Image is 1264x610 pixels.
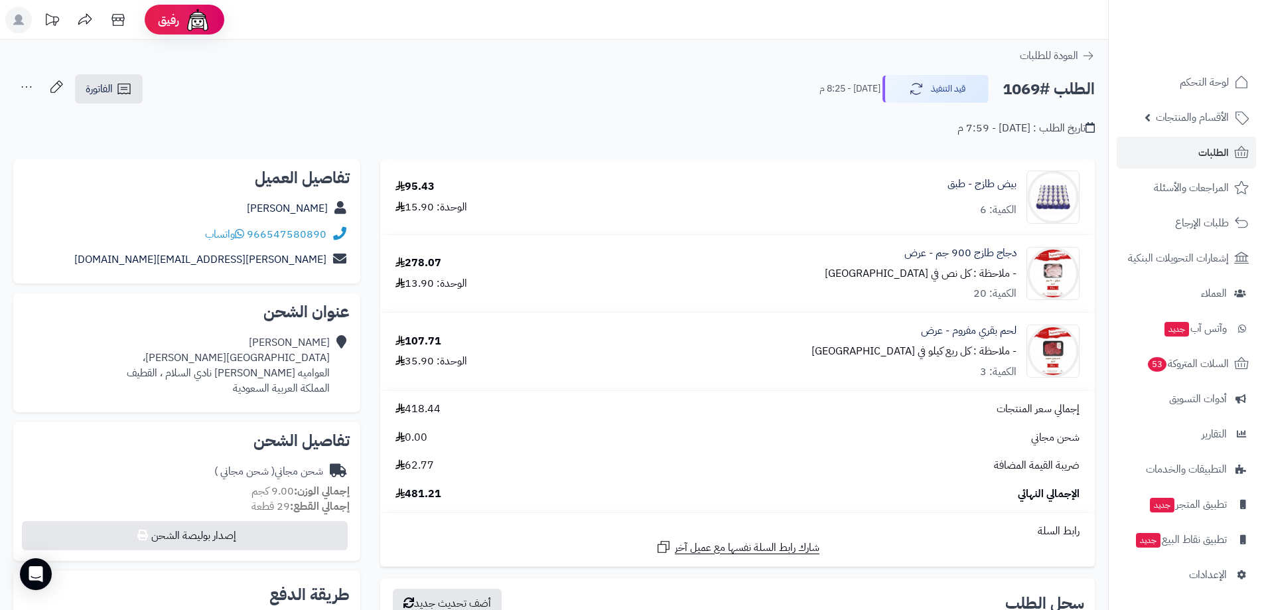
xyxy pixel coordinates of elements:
[386,524,1089,539] div: رابط السلة
[395,430,427,445] span: 0.00
[395,487,441,502] span: 481.21
[214,464,323,479] div: شحن مجاني
[1117,207,1256,239] a: طلبات الإرجاع
[1027,247,1079,300] img: 1759137031-WhatsApp%20Image%202025-09-29%20at%2011.33.02%20AM%20(3)-90x90.jpeg
[205,226,244,242] a: واتساب
[1163,319,1227,338] span: وآتس آب
[811,343,1017,359] small: - ملاحظة : كل ربع كيلو في [GEOGRAPHIC_DATA]
[1020,48,1095,64] a: العودة للطلبات
[22,521,348,550] button: إصدار بوليصة الشحن
[1117,137,1256,169] a: الطلبات
[1117,313,1256,344] a: وآتس آبجديد
[1117,559,1256,591] a: الإعدادات
[1136,533,1160,548] span: جديد
[1117,348,1256,380] a: السلات المتروكة53
[24,170,350,186] h2: تفاصيل العميل
[158,12,179,28] span: رفيق
[1117,383,1256,415] a: أدوات التسويق
[1117,489,1256,520] a: تطبيق المتجرجديد
[74,252,326,267] a: [PERSON_NAME][EMAIL_ADDRESS][DOMAIN_NAME]
[1117,277,1256,309] a: العملاء
[251,483,350,499] small: 9.00 كجم
[395,402,441,417] span: 418.44
[75,74,143,104] a: الفاتورة
[1154,179,1229,197] span: المراجعات والأسئلة
[184,7,211,33] img: ai-face.png
[395,256,441,271] div: 278.07
[1147,354,1229,373] span: السلات المتروكة
[980,364,1017,380] div: الكمية: 3
[1003,76,1095,103] h2: الطلب #1069
[921,323,1017,339] a: لحم بقري مفروم - عرض
[269,587,350,603] h2: طريقة الدفع
[1117,66,1256,98] a: لوحة التحكم
[948,177,1017,192] a: بيض طازج - طبق
[395,200,467,215] div: الوحدة: 15.90
[1189,566,1227,584] span: الإعدادات
[1164,322,1189,337] span: جديد
[994,458,1080,473] span: ضريبة القيمة المضافة
[20,558,52,590] div: Open Intercom Messenger
[1174,37,1251,65] img: logo-2.png
[819,82,880,96] small: [DATE] - 8:25 م
[395,354,467,369] div: الوحدة: 35.90
[1169,390,1227,408] span: أدوات التسويق
[1201,284,1227,303] span: العملاء
[1018,487,1080,502] span: الإجمالي النهائي
[395,276,467,291] div: الوحدة: 13.90
[1117,418,1256,450] a: التقارير
[290,498,350,514] strong: إجمالي القطع:
[395,334,441,349] div: 107.71
[127,335,330,396] div: [PERSON_NAME] [GEOGRAPHIC_DATA][PERSON_NAME]، العواميه [PERSON_NAME] نادي السلام ، القطيف المملكة...
[1149,495,1227,514] span: تطبيق المتجر
[1020,48,1078,64] span: العودة للطلبات
[247,200,328,216] a: [PERSON_NAME]
[656,539,819,556] a: شارك رابط السلة نفسها مع عميل آخر
[247,226,326,242] a: 966547580890
[1117,453,1256,485] a: التطبيقات والخدمات
[24,433,350,449] h2: تفاصيل الشحن
[1148,357,1166,372] span: 53
[957,121,1095,136] div: تاريخ الطلب : [DATE] - 7:59 م
[214,463,275,479] span: ( شحن مجاني )
[1031,430,1080,445] span: شحن مجاني
[980,202,1017,218] div: الكمية: 6
[24,304,350,320] h2: عنوان الشحن
[1128,249,1229,267] span: إشعارات التحويلات البنكية
[395,179,435,194] div: 95.43
[1175,214,1229,232] span: طلبات الإرجاع
[1180,73,1229,92] span: لوحة التحكم
[1117,172,1256,204] a: المراجعات والأسئلة
[1198,143,1229,162] span: الطلبات
[1146,460,1227,479] span: التطبيقات والخدمات
[1117,524,1256,556] a: تطبيق نقاط البيعجديد
[882,75,989,103] button: قيد التنفيذ
[973,286,1017,301] div: الكمية: 20
[1117,242,1256,274] a: إشعارات التحويلات البنكية
[904,246,1017,261] a: دجاج طازج 900 جم - عرض
[1027,171,1079,224] img: 923_68665799c913e_5d104eed-90x90.png
[35,7,68,37] a: تحديثات المنصة
[1150,498,1174,512] span: جديد
[294,483,350,499] strong: إجمالي الوزن:
[675,540,819,556] span: شارك رابط السلة نفسها مع عميل آخر
[1027,325,1079,378] img: 1759137456-WhatsApp%20Image%202025-09-29%20at%2011.33.02%20AM%20(2)-90x90.jpeg
[86,81,113,97] span: الفاتورة
[997,402,1080,417] span: إجمالي سعر المنتجات
[1202,425,1227,443] span: التقارير
[1135,530,1227,549] span: تطبيق نقاط البيع
[395,458,434,473] span: 62.77
[251,498,350,514] small: 29 قطعة
[1156,108,1229,127] span: الأقسام والمنتجات
[825,266,1017,281] small: - ملاحظة : كل نص في [GEOGRAPHIC_DATA]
